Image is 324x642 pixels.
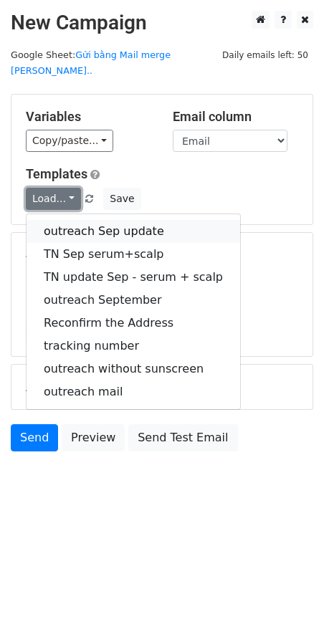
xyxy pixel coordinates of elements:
[128,424,237,451] a: Send Test Email
[27,289,240,312] a: outreach September
[26,109,151,125] h5: Variables
[27,358,240,380] a: outreach without sunscreen
[27,243,240,266] a: TN Sep serum+scalp
[252,573,324,642] iframe: Chat Widget
[11,11,313,35] h2: New Campaign
[217,47,313,63] span: Daily emails left: 50
[27,380,240,403] a: outreach mail
[27,335,240,358] a: tracking number
[27,220,240,243] a: outreach Sep update
[27,312,240,335] a: Reconfirm the Address
[103,188,140,210] button: Save
[62,424,125,451] a: Preview
[11,49,171,77] small: Google Sheet:
[11,424,58,451] a: Send
[26,188,81,210] a: Load...
[27,266,240,289] a: TN update Sep - serum + scalp
[173,109,298,125] h5: Email column
[11,49,171,77] a: Gửi bằng Mail merge [PERSON_NAME]..
[26,166,87,181] a: Templates
[217,49,313,60] a: Daily emails left: 50
[26,130,113,152] a: Copy/paste...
